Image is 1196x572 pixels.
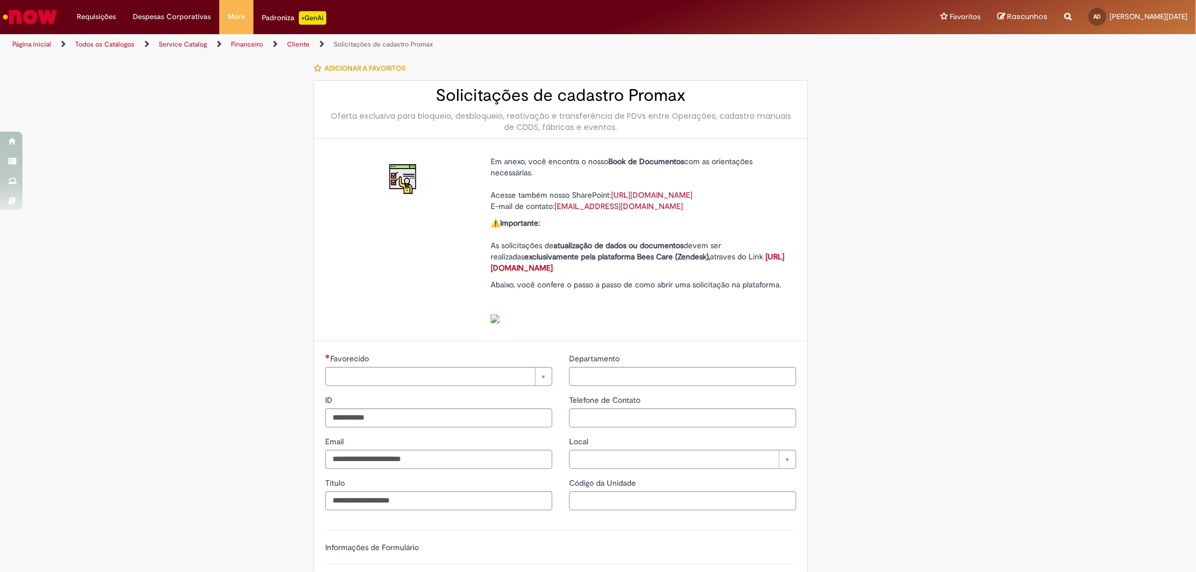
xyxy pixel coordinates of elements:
label: Informações de Formulário [325,542,419,552]
input: Código da Unidade [569,491,796,510]
a: Solicitações de cadastro Promax [334,40,433,49]
span: Rascunhos [1007,11,1047,22]
p: Abaixo, você confere o passo a passo de como abrir uma solicitação na plataforma. [491,279,788,324]
a: Todos os Catálogos [75,40,135,49]
span: More [228,11,245,22]
span: ID [325,395,335,405]
a: Limpar campo Favorecido [325,367,552,386]
button: Adicionar a Favoritos [313,57,412,80]
h2: Solicitações de cadastro Promax [325,86,796,105]
strong: Book de Documentos [608,156,684,166]
span: Adicionar a Favoritos [325,64,405,73]
span: Despesas Corporativas [133,11,211,22]
input: ID [325,408,552,427]
div: Padroniza [262,11,326,25]
span: Necessários - Favorecido [330,354,371,364]
span: Telefone de Contato [569,395,643,405]
div: Oferta exclusiva para bloqueio, desbloqueio, reativação e transferência de PDVs entre Operações, ... [325,110,796,133]
span: Local [569,436,590,447]
span: Email [325,436,346,447]
strong: Importante: [500,218,540,228]
img: Solicitações de cadastro Promax [386,161,422,197]
span: Favoritos [950,11,981,22]
a: Página inicial [12,40,51,49]
span: Requisições [77,11,116,22]
a: Service Catalog [159,40,207,49]
input: Departamento [569,367,796,386]
p: +GenAi [299,11,326,25]
input: Email [325,450,552,469]
a: Rascunhos [998,12,1047,22]
span: Necessários [325,354,330,359]
a: [URL][DOMAIN_NAME] [611,190,692,200]
img: ServiceNow [1,6,59,28]
strong: exclusivamente pela plataforma Bees Care (Zendesk), [524,252,710,262]
input: Telefone de Contato [569,408,796,427]
span: Código da Unidade [569,478,638,488]
p: ⚠️ As solicitações de devem ser realizadas atraves do Link [491,217,788,273]
strong: atualização de dados ou documentos [553,240,684,250]
p: Em anexo, você encontra o nosso com as orientações necessárias. Acesse também nosso SharePoint: E... [491,156,788,212]
a: Limpar campo Local [569,450,796,469]
a: [URL][DOMAIN_NAME] [491,252,784,273]
span: AD [1094,13,1101,20]
span: [PERSON_NAME][DATE] [1110,12,1188,21]
a: [EMAIL_ADDRESS][DOMAIN_NAME] [555,201,683,211]
input: Título [325,491,552,510]
span: Título [325,478,347,488]
img: sys_attachment.do [491,314,500,323]
span: Departamento [569,354,622,364]
ul: Trilhas de página [8,34,789,55]
a: Cliente [287,40,310,49]
a: Financeiro [231,40,263,49]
